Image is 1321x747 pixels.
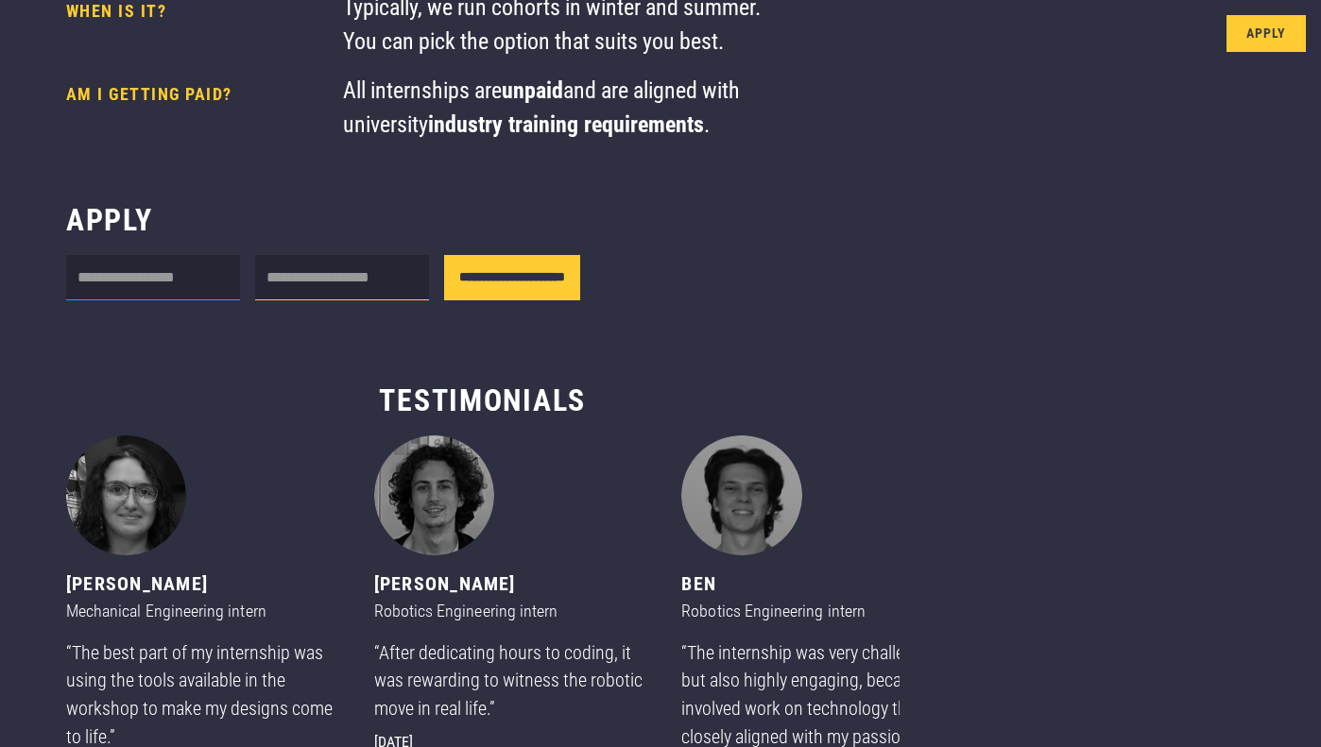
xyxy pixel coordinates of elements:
[1227,15,1306,52] a: Apply
[502,77,563,104] strong: unpaid
[343,75,780,143] div: All internships are and are aligned with university .
[374,599,652,624] div: Robotics Engineering intern
[66,382,900,420] h3: Testimonials
[66,84,328,133] h4: AM I GETTING PAID?
[374,639,652,723] div: “After dedicating hours to coding, it was rewarding to witness the robotic move in real life.”
[374,435,494,555] img: Jack - Robotics Engineering intern
[428,111,704,138] strong: industry training requirements
[681,570,959,599] div: Ben
[374,570,652,599] div: [PERSON_NAME]
[66,435,186,555] img: Tina - Mechanical Engineering intern
[66,202,153,240] h3: Apply
[66,599,344,624] div: Mechanical Engineering intern
[66,1,328,50] h4: When is it?
[681,599,959,624] div: Robotics Engineering intern
[66,255,580,308] form: Internship form
[681,435,801,555] img: Ben - Robotics Engineering intern
[66,570,344,599] div: [PERSON_NAME]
